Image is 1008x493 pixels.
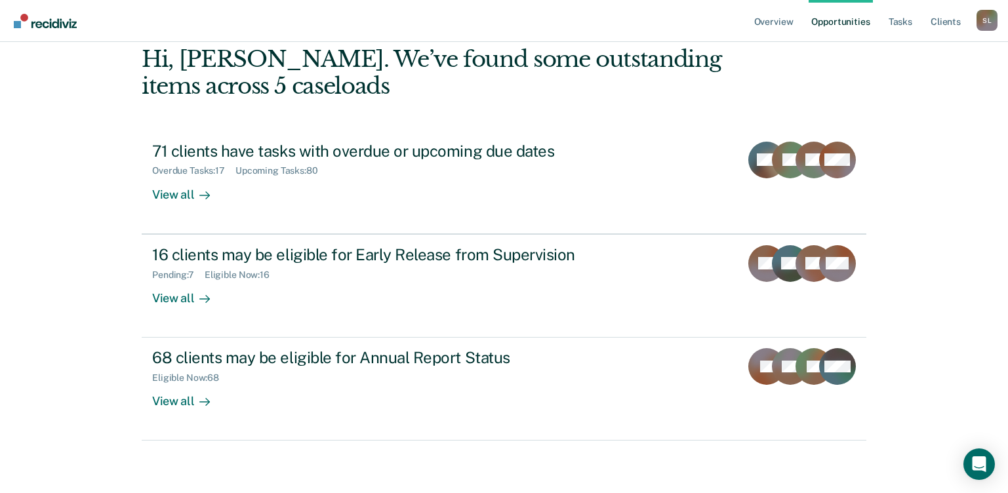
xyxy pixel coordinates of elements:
[152,384,226,409] div: View all
[152,165,235,176] div: Overdue Tasks : 17
[152,269,205,281] div: Pending : 7
[142,131,866,234] a: 71 clients have tasks with overdue or upcoming due datesOverdue Tasks:17Upcoming Tasks:80View all
[152,348,613,367] div: 68 clients may be eligible for Annual Report Status
[977,10,998,31] button: Profile dropdown button
[142,234,866,338] a: 16 clients may be eligible for Early Release from SupervisionPending:7Eligible Now:16View all
[152,176,226,202] div: View all
[963,448,995,480] div: Open Intercom Messenger
[14,14,77,28] img: Recidiviz
[977,10,998,31] div: S L
[152,142,613,161] div: 71 clients have tasks with overdue or upcoming due dates
[152,372,230,384] div: Eligible Now : 68
[142,46,721,100] div: Hi, [PERSON_NAME]. We’ve found some outstanding items across 5 caseloads
[142,338,866,441] a: 68 clients may be eligible for Annual Report StatusEligible Now:68View all
[152,245,613,264] div: 16 clients may be eligible for Early Release from Supervision
[152,280,226,306] div: View all
[235,165,329,176] div: Upcoming Tasks : 80
[205,269,280,281] div: Eligible Now : 16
